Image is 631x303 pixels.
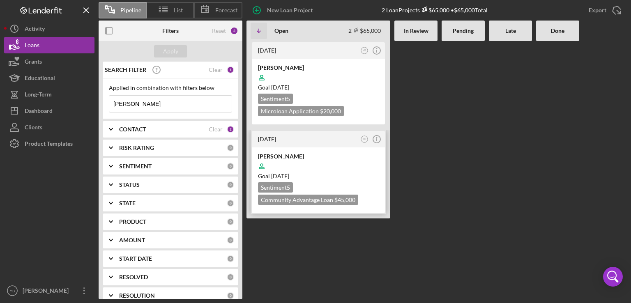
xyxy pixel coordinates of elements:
button: Educational [4,70,94,86]
b: PRODUCT [119,218,146,225]
button: Apply [154,45,187,57]
span: $45,000 [334,196,355,203]
div: 0 [227,255,234,262]
b: Late [505,28,516,34]
b: STATUS [119,181,140,188]
div: 0 [227,292,234,299]
div: [PERSON_NAME] [258,64,379,72]
b: Done [551,28,564,34]
div: [PERSON_NAME] [258,152,379,161]
button: YB[PERSON_NAME] [4,282,94,299]
b: CONTACT [119,126,146,133]
div: 2 Loan Projects • $65,000 Total [382,7,488,14]
div: 1 [227,66,234,73]
div: 0 [227,181,234,188]
div: Apply [163,45,178,57]
text: YB [10,289,15,293]
div: 2 $65,000 [348,27,381,34]
span: Forecast [215,7,237,14]
button: YB [359,134,370,145]
div: 0 [227,163,234,170]
div: Sentiment 5 [258,182,293,193]
div: New Loan Project [267,2,313,18]
div: $65,000 [420,7,449,14]
time: 2025-07-16 15:50 [258,135,276,142]
b: STATE [119,200,136,207]
div: Export [589,2,606,18]
div: [PERSON_NAME] [21,282,74,301]
span: List [174,7,183,14]
div: 0 [227,236,234,244]
text: YB [363,49,366,52]
button: Activity [4,21,94,37]
b: RESOLVED [119,274,148,280]
span: $20,000 [320,108,341,115]
a: [DATE]YB[PERSON_NAME]Goal [DATE]Sentiment5Community Advantage Loan $45,000 [251,130,386,214]
div: Clear [209,67,223,73]
b: SENTIMENT [119,163,152,170]
b: RISK RATING [119,145,154,151]
div: 3 [230,27,238,35]
div: Community Advantage Loan [258,195,358,205]
div: Product Templates [25,135,73,154]
button: Export [580,2,627,18]
button: Dashboard [4,103,94,119]
button: Clients [4,119,94,135]
span: Goal [258,172,289,179]
div: Applied in combination with filters below [109,85,232,91]
div: Dashboard [25,103,53,121]
time: 2025-08-28 19:46 [258,47,276,54]
div: Open Intercom Messenger [603,267,623,287]
b: Filters [162,28,179,34]
span: Pipeline [120,7,141,14]
b: Open [274,28,288,34]
button: New Loan Project [246,2,321,18]
button: Long-Term [4,86,94,103]
time: 08/30/2025 [271,172,289,179]
div: Sentiment 5 [258,94,293,104]
b: Pending [453,28,474,34]
time: 10/12/2025 [271,84,289,91]
text: YB [363,138,366,140]
div: Grants [25,53,42,72]
div: Microloan Application [258,106,344,116]
div: Clients [25,119,42,138]
b: In Review [404,28,428,34]
div: 2 [227,126,234,133]
div: Long-Term [25,86,52,105]
div: 0 [227,218,234,225]
div: 0 [227,144,234,151]
b: SEARCH FILTER [105,67,146,73]
b: START DATE [119,255,152,262]
b: AMOUNT [119,237,145,243]
div: Activity [25,21,45,39]
div: Loans [25,37,39,55]
a: [DATE]YB[PERSON_NAME]Goal [DATE]Sentiment5Microloan Application $20,000 [251,41,386,126]
div: 0 [227,200,234,207]
span: Goal [258,84,289,91]
div: Educational [25,70,55,88]
button: YB [359,45,370,56]
b: RESOLUTION [119,292,155,299]
button: Loans [4,37,94,53]
button: Product Templates [4,135,94,152]
div: Clear [209,126,223,133]
button: Grants [4,53,94,70]
div: 0 [227,273,234,281]
div: Reset [212,28,226,34]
